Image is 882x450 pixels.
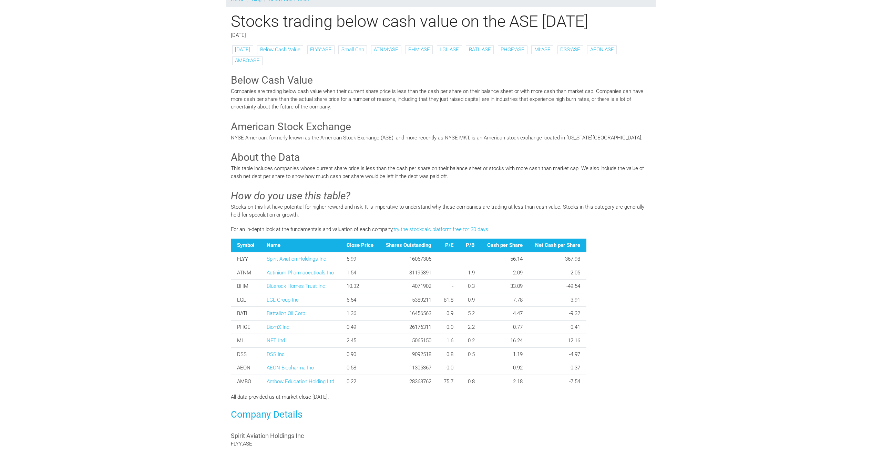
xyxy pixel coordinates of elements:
[469,46,491,53] a: BATL:ASE
[340,307,380,321] td: 1.36
[529,320,586,334] td: 0.41
[380,361,438,375] td: 11305367
[529,334,586,348] td: 12.16
[231,134,651,142] p: NYSE American, formerly known as the American Stock Exchange (ASE), and more recently as NYSE MKT...
[374,46,398,53] a: ATNM:ASE
[481,375,529,388] td: 2.18
[267,310,305,316] a: Battalion Oil Corp
[231,293,260,307] td: LGL
[481,320,529,334] td: 0.77
[231,87,651,111] p: Companies are trading below cash value when their current share price is less than the cash per s...
[267,283,325,289] a: Bluerock Homes Trust Inc
[529,307,586,321] td: -9.32
[529,361,586,375] td: -0.37
[267,365,314,371] a: AEON Biopharma Inc
[481,347,529,361] td: 1.19
[231,347,260,361] td: DSS
[340,347,380,361] td: 0.90
[340,252,380,266] td: 5.99
[231,252,260,266] td: FLYY
[380,280,438,293] td: 4071902
[440,46,459,53] a: LGL:ASE
[231,375,260,388] td: AMBO
[340,375,380,388] td: 0.22
[481,252,529,266] td: 56.14
[529,347,586,361] td: -4.97
[267,256,326,262] a: Spirit Aviation Holdings Inc
[380,293,438,307] td: 5389211
[231,431,651,440] h3: Spirit Aviation Holdings Inc
[438,375,460,388] td: 75.7
[267,378,334,385] a: Ambow Education Holding Ltd
[226,393,656,401] div: All data provided as at market close [DATE].
[260,46,300,53] a: Below Cash Value
[231,408,651,421] h3: Company Details
[380,307,438,321] td: 16456563
[460,307,481,321] td: 5.2
[267,297,299,303] a: LGL Group Inc
[438,266,460,280] td: -
[481,307,529,321] td: 4.47
[341,46,364,53] a: Small Cap
[481,266,529,280] td: 2.09
[231,441,252,447] span: FLYY:ASE
[460,239,481,252] th: P/B
[260,239,340,252] th: Name
[529,375,586,388] td: -7.54
[481,361,529,375] td: 0.92
[231,32,246,38] span: [DATE]
[438,320,460,334] td: 0.0
[380,252,438,266] td: 16067305
[340,239,380,252] th: Close Price
[460,361,481,375] td: -
[481,334,529,348] td: 16.24
[231,320,260,334] td: PHGE
[380,320,438,334] td: 26176311
[590,46,614,53] a: AEON:ASE
[438,307,460,321] td: 0.9
[226,12,656,31] h1: Stocks trading below cash value on the ASE [DATE]
[267,337,285,344] a: NFT Ltd
[438,239,460,252] th: P/E
[529,266,586,280] td: 2.05
[481,293,529,307] td: 7.78
[460,252,481,266] td: -
[267,324,289,330] a: BiomX Inc
[460,375,481,388] td: 0.8
[380,239,438,252] th: Shares Outstanding
[438,293,460,307] td: 81.8
[231,239,260,252] th: Symbol
[340,320,380,334] td: 0.49
[380,266,438,280] td: 31195891
[460,320,481,334] td: 2.2
[560,46,580,53] a: DSS:ASE
[408,46,430,53] a: BHM:ASE
[438,280,460,293] td: -
[460,334,481,348] td: 0.2
[231,119,651,134] h3: American Stock Exchange
[529,239,586,252] th: Net Cash per Share
[460,347,481,361] td: 0.5
[231,203,651,219] p: Stocks on this list have potential for higher reward and risk. It is imperative to understand why...
[340,361,380,375] td: 0.58
[231,280,260,293] td: BHM
[231,361,260,375] td: AEON
[501,46,524,53] a: PHGE:ASE
[529,252,586,266] td: -367.98
[231,266,260,280] td: ATNM
[340,280,380,293] td: 10.32
[231,226,651,233] p: For an in-depth look at the fundamentals and valuation of each company, .
[380,347,438,361] td: 9092518
[481,239,529,252] th: Cash per Share
[340,266,380,280] td: 1.54
[231,165,651,180] p: This table includes companies whose current share price is less than the cash per share on their ...
[438,334,460,348] td: 1.6
[529,293,586,307] td: 3.91
[231,189,651,203] h3: How do you use this table?
[231,150,651,165] h3: About the Data
[460,266,481,280] td: 1.9
[231,307,260,321] td: BATL
[310,46,331,53] a: FLYY:ASE
[231,334,260,348] td: MI
[529,280,586,293] td: -49.54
